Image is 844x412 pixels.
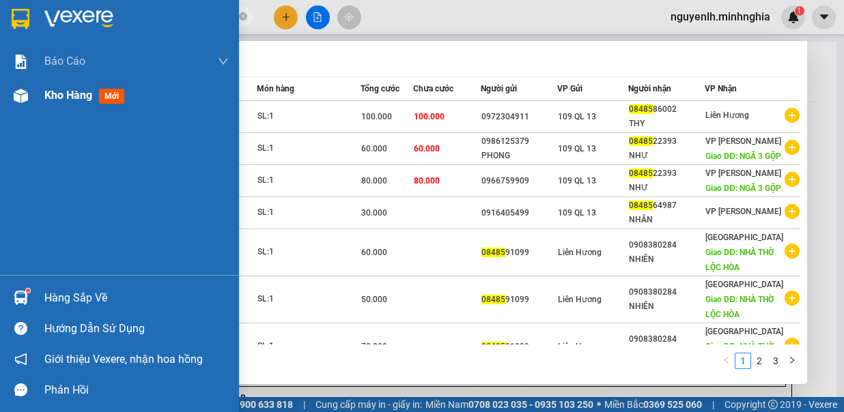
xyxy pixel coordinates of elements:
span: 08485 [481,295,505,304]
li: 02523854854 [6,47,260,64]
div: 0908380284 [629,285,705,299]
span: Tổng cước [361,84,399,93]
span: 08485 [629,201,653,210]
span: 08485 [629,168,653,178]
span: phone [79,50,89,61]
div: NHIÊN [629,252,705,267]
span: notification [14,353,27,366]
img: logo-vxr [12,9,29,29]
div: SL: 1 [257,173,360,188]
span: environment [79,33,89,44]
sup: 1 [26,289,30,293]
div: 0966759909 [481,174,557,188]
img: warehouse-icon [14,89,28,103]
img: solution-icon [14,55,28,69]
span: 60.000 [361,248,387,257]
span: VP [PERSON_NAME] [705,136,781,146]
span: [GEOGRAPHIC_DATA] [705,233,783,242]
li: 1 [735,353,751,369]
span: plus-circle [785,244,800,259]
span: [GEOGRAPHIC_DATA] [705,327,783,336]
span: [GEOGRAPHIC_DATA] [705,280,783,289]
div: 0972304911 [481,110,557,124]
li: Next Page [784,353,800,369]
div: Hướng dẫn sử dụng [44,319,229,339]
img: logo.jpg [6,6,74,74]
span: mới [99,89,124,104]
div: NHIÊN [629,299,705,314]
span: Liên Hương [558,295,602,304]
span: Giao DĐ: NGÃ 3 GỘP [705,183,781,193]
span: left [722,356,731,364]
div: SL: 1 [257,292,360,307]
div: SL: 1 [257,245,360,260]
span: 109 QL 13 [558,144,596,153]
span: message [14,383,27,396]
span: Giao DĐ: NHÀ THỜ LỘC HÒA [705,342,774,366]
a: 2 [752,353,767,368]
b: GỬI : Liên Hương [6,85,149,108]
div: 0916405499 [481,206,557,220]
li: 01 [PERSON_NAME] [6,30,260,47]
div: PHONG [481,149,557,163]
span: Chưa cước [413,84,453,93]
span: plus-circle [785,204,800,219]
li: Previous Page [718,353,735,369]
span: plus-circle [785,172,800,187]
span: plus-circle [785,291,800,306]
span: Người gửi [481,84,517,93]
span: 100.000 [361,112,392,121]
div: 22393 [629,134,705,149]
div: NHÂN [629,213,705,227]
span: Giới thiệu Vexere, nhận hoa hồng [44,351,203,368]
span: 100.000 [414,112,445,121]
div: SL: 1 [257,141,360,156]
span: Món hàng [257,84,294,93]
span: plus-circle [785,140,800,155]
div: 91099 [481,293,557,307]
div: 86002 [629,102,705,117]
button: left [718,353,735,369]
span: Kho hàng [44,89,92,102]
span: Người nhận [628,84,671,93]
span: Giao DĐ: NGÃ 3 GỘP [705,151,781,161]
div: 0908380284 [629,238,705,252]
button: right [784,353,800,369]
span: 109 QL 13 [558,112,596,121]
span: Liên Hương [558,248,602,257]
b: [PERSON_NAME] [79,9,194,26]
span: 08485 [629,104,653,114]
div: 64987 [629,198,705,213]
span: 08485 [481,342,505,351]
span: VP Gửi [557,84,582,93]
span: 30.000 [361,208,387,218]
div: 0986125379 [481,134,557,149]
span: Liên Hương [558,342,602,351]
span: plus-circle [785,108,800,123]
span: close-circle [239,12,247,20]
span: Giao DĐ: NHÀ THỜ LỘC HÒA [705,248,774,272]
div: SL: 1 [257,339,360,354]
div: 22393 [629,166,705,181]
span: down [218,56,229,67]
span: VP [PERSON_NAME] [705,207,781,216]
span: right [788,356,796,364]
span: Giao DĐ: NHÀ THỜ LỘC HÒA [705,295,774,319]
span: 60.000 [414,144,440,153]
span: 109 QL 13 [558,208,596,218]
a: 3 [768,353,783,368]
div: NHƯ [629,149,705,163]
div: Phản hồi [44,380,229,400]
div: Hàng sắp về [44,288,229,308]
span: question-circle [14,322,27,335]
span: close-circle [239,11,247,24]
div: 91099 [481,246,557,260]
span: VP [PERSON_NAME] [705,168,781,178]
a: 1 [735,353,750,368]
div: NHƯ [629,181,705,195]
span: Liên Hương [705,111,749,120]
span: 80.000 [414,176,440,186]
div: SL: 1 [257,205,360,220]
div: SL: 1 [257,109,360,124]
span: 70.000 [361,342,387,351]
